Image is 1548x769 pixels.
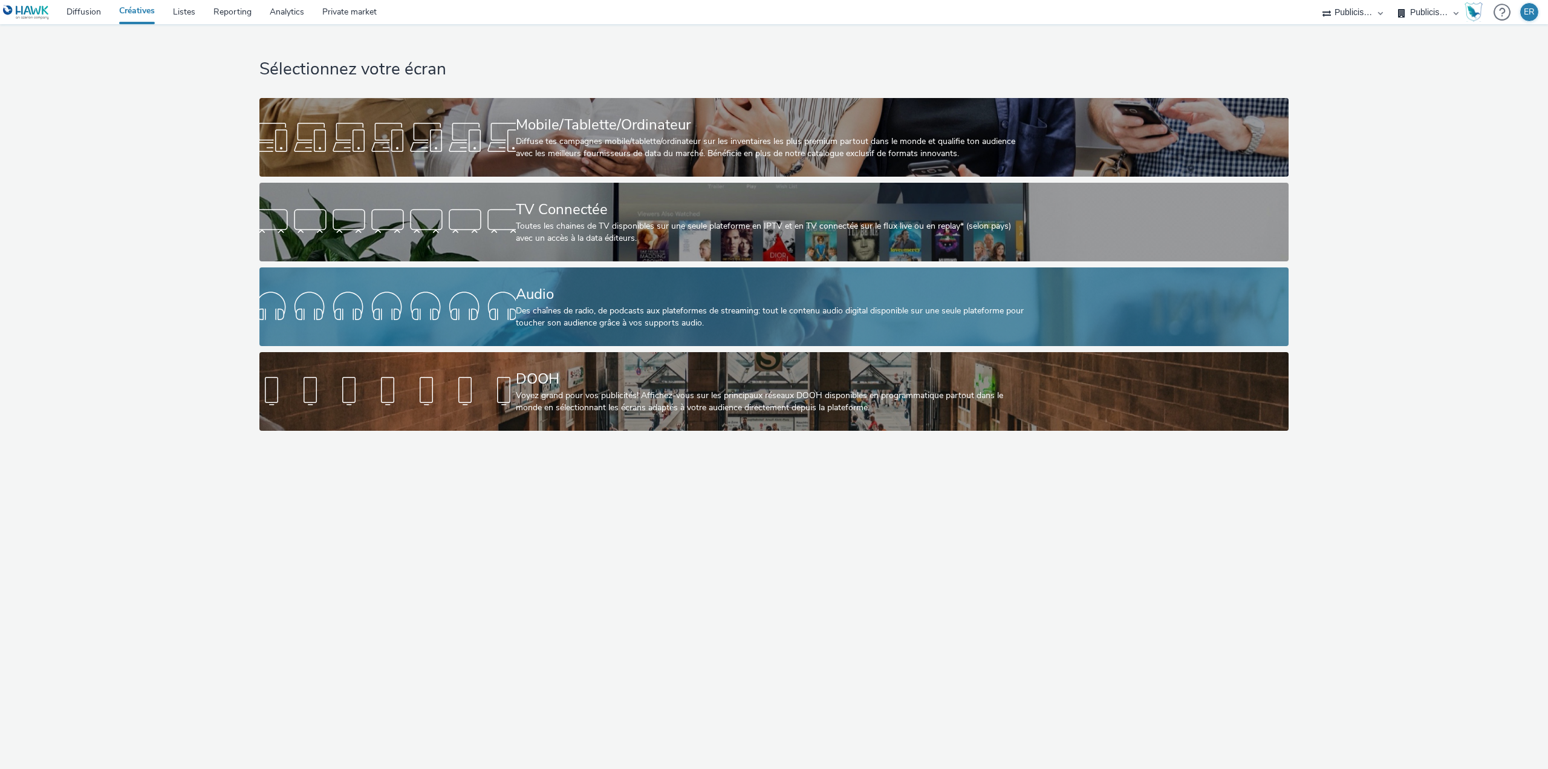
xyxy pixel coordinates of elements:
a: TV ConnectéeToutes les chaines de TV disponibles sur une seule plateforme en IPTV et en TV connec... [259,183,1289,261]
div: Toutes les chaines de TV disponibles sur une seule plateforme en IPTV et en TV connectée sur le f... [516,220,1028,245]
img: undefined Logo [3,5,50,20]
div: Diffuse tes campagnes mobile/tablette/ordinateur sur les inventaires les plus premium partout dan... [516,136,1028,160]
div: Des chaînes de radio, de podcasts aux plateformes de streaming: tout le contenu audio digital dis... [516,305,1028,330]
div: DOOH [516,368,1028,390]
div: Audio [516,284,1028,305]
a: Mobile/Tablette/OrdinateurDiffuse tes campagnes mobile/tablette/ordinateur sur les inventaires le... [259,98,1289,177]
div: Mobile/Tablette/Ordinateur [516,114,1028,136]
a: Hawk Academy [1465,2,1488,22]
a: DOOHVoyez grand pour vos publicités! Affichez-vous sur les principaux réseaux DOOH disponibles en... [259,352,1289,431]
div: ER [1524,3,1535,21]
h1: Sélectionnez votre écran [259,58,1289,81]
div: TV Connectée [516,199,1028,220]
a: AudioDes chaînes de radio, de podcasts aux plateformes de streaming: tout le contenu audio digita... [259,267,1289,346]
div: Voyez grand pour vos publicités! Affichez-vous sur les principaux réseaux DOOH disponibles en pro... [516,390,1028,414]
img: Hawk Academy [1465,2,1483,22]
